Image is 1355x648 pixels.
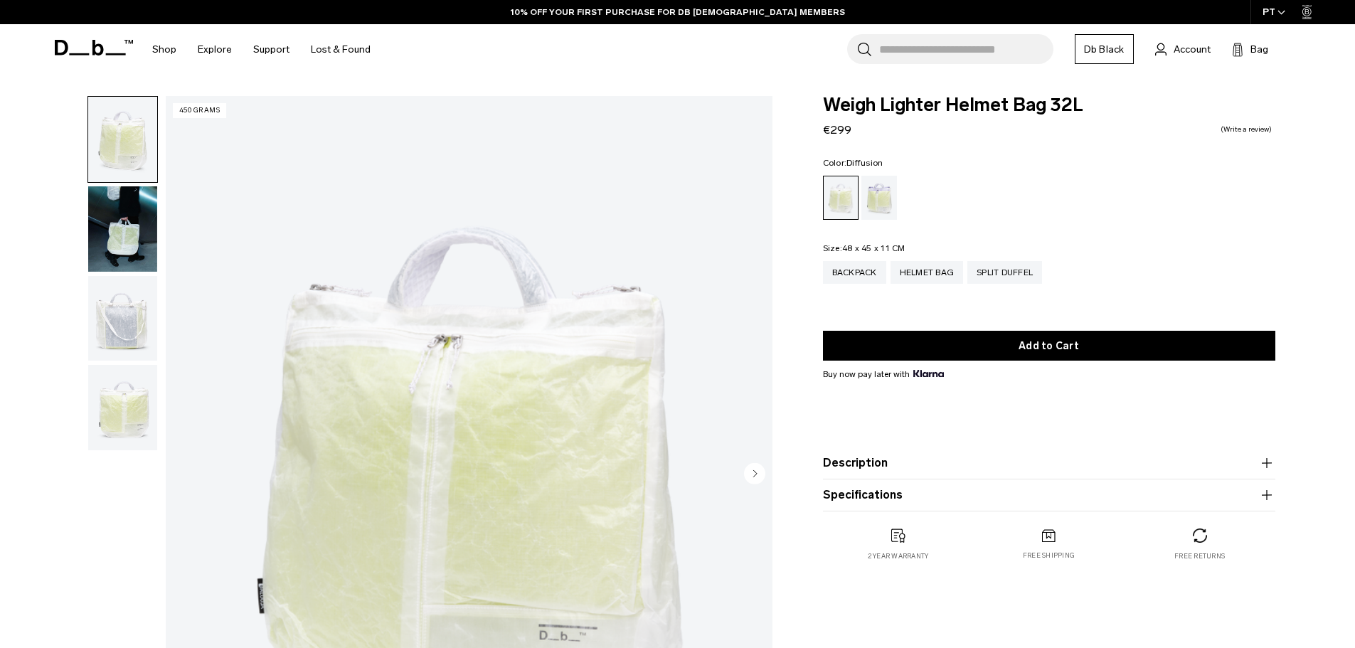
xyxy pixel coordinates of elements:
img: Weigh Lighter Helmet Bag 32L Diffusion [88,186,157,272]
img: Weigh Lighter Helmet Bag 32L Diffusion [88,97,157,182]
button: Weigh Lighter Helmet Bag 32L Diffusion [87,364,158,451]
a: 10% OFF YOUR FIRST PURCHASE FOR DB [DEMOGRAPHIC_DATA] MEMBERS [511,6,845,18]
button: Weigh Lighter Helmet Bag 32L Diffusion [87,186,158,272]
button: Bag [1232,41,1268,58]
a: Db Black [1075,34,1134,64]
span: Bag [1250,42,1268,57]
a: Account [1155,41,1211,58]
p: 450 grams [173,103,227,118]
button: Next slide [744,462,765,487]
a: Explore [198,24,232,75]
span: 48 x 45 x 11 CM [842,243,905,253]
a: Write a review [1221,126,1272,133]
button: Add to Cart [823,331,1275,361]
span: Buy now pay later with [823,368,944,381]
legend: Size: [823,244,905,253]
legend: Color: [823,159,883,167]
a: Support [253,24,289,75]
img: {"height" => 20, "alt" => "Klarna"} [913,370,944,377]
a: Lost & Found [311,24,371,75]
button: Specifications [823,487,1275,504]
a: Helmet Bag [891,261,964,284]
span: Account [1174,42,1211,57]
nav: Main Navigation [142,24,381,75]
img: Weigh Lighter Helmet Bag 32L Diffusion [88,276,157,361]
button: Description [823,455,1275,472]
span: Diffusion [846,158,883,168]
a: Diffusion [823,176,859,220]
p: Free shipping [1023,551,1075,561]
a: Shop [152,24,176,75]
button: Weigh Lighter Helmet Bag 32L Diffusion [87,96,158,183]
span: €299 [823,123,851,137]
img: Weigh Lighter Helmet Bag 32L Diffusion [88,365,157,450]
p: 2 year warranty [868,551,929,561]
a: Split Duffel [967,261,1042,284]
p: Free returns [1174,551,1225,561]
span: Weigh Lighter Helmet Bag 32L [823,96,1275,115]
a: Aurora [861,176,897,220]
a: Backpack [823,261,886,284]
button: Weigh Lighter Helmet Bag 32L Diffusion [87,275,158,362]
